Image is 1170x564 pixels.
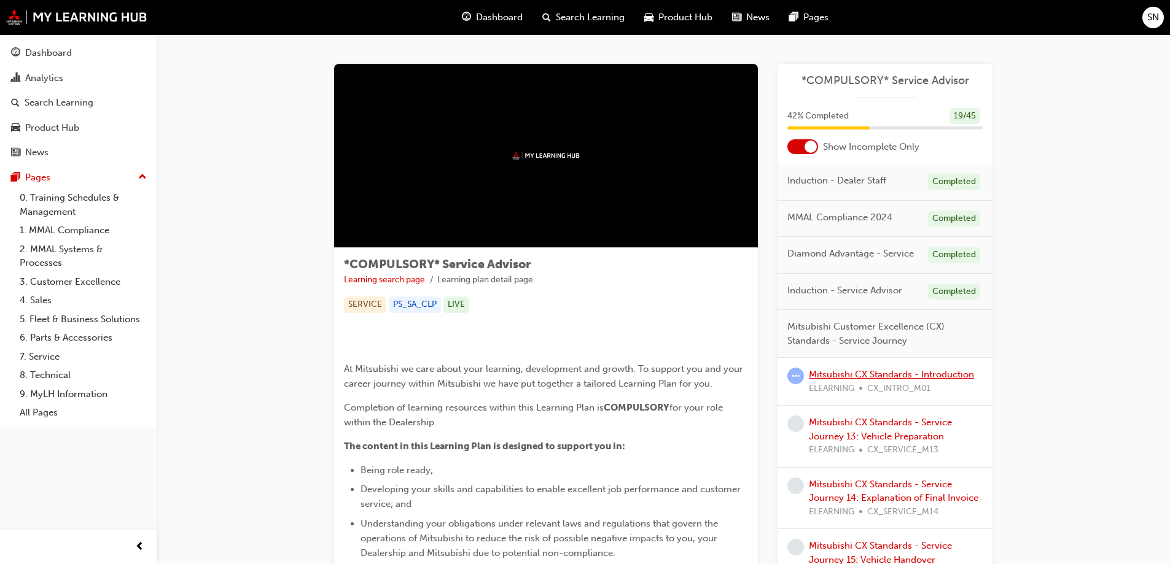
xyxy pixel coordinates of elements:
span: for your role within the Dealership. [344,402,725,428]
span: news-icon [11,147,20,158]
span: Induction - Dealer Staff [787,174,886,188]
button: Pages [5,166,152,189]
span: news-icon [732,10,741,25]
div: Analytics [25,71,63,85]
span: learningRecordVerb_NONE-icon [787,539,804,555]
span: car-icon [644,10,653,25]
span: up-icon [138,169,147,185]
a: 2. MMAL Systems & Processes [15,240,152,272]
span: learningRecordVerb_NONE-icon [787,477,804,494]
span: Induction - Service Advisor [787,284,902,298]
div: News [25,145,49,160]
a: 6. Parts & Accessories [15,328,152,347]
div: Search Learning [25,96,93,110]
a: Product Hub [5,117,152,139]
span: search-icon [542,10,551,25]
button: DashboardAnalyticsSearch LearningProduct HubNews [5,39,152,166]
span: COMPULSORY [604,402,669,413]
a: Dashboard [5,42,152,64]
div: 19 / 45 [950,108,980,125]
span: At Mitsubishi we care about your learning, development and growth. To support you and your career... [344,363,746,389]
a: search-iconSearch Learning [532,5,634,30]
span: CX_INTRO_M01 [867,382,930,396]
img: mmal [6,9,147,25]
span: 42 % Completed [787,109,849,123]
span: Diamond Advantage - Service [787,247,914,261]
a: News [5,141,152,164]
span: Show Incomplete Only [823,140,919,154]
span: Product Hub [658,10,712,25]
a: news-iconNews [722,5,779,30]
div: Completed [928,247,980,263]
span: Developing your skills and capabilities to enable excellent job performance and customer service;... [361,484,743,509]
a: Mitsubishi CX Standards - Introduction [809,369,974,380]
a: All Pages [15,403,152,422]
a: Learning search page [344,274,425,285]
a: 7. Service [15,347,152,366]
a: 8. Technical [15,366,152,385]
div: Completed [928,211,980,227]
a: Mitsubishi CX Standards - Service Journey 14: Explanation of Final Invoice [809,479,978,504]
div: PS_SA_CLP [389,296,441,313]
span: learningRecordVerb_NONE-icon [787,415,804,432]
span: CX_SERVICE_M13 [867,443,938,457]
span: Mitsubishi Customer Excellence (CX) Standards - Service Journey [787,320,973,347]
div: SERVICE [344,296,386,313]
img: mmal [512,152,580,160]
a: *COMPULSORY* Service Advisor [787,74,983,88]
span: car-icon [11,123,20,134]
span: ELEARNING [809,443,854,457]
li: Learning plan detail page [437,273,533,287]
div: Product Hub [25,121,79,135]
a: guage-iconDashboard [452,5,532,30]
span: SN [1147,10,1159,25]
span: News [746,10,770,25]
a: 0. Training Schedules & Management [15,188,152,221]
span: Completion of learning resources within this Learning Plan is [344,402,604,413]
div: Dashboard [25,46,72,60]
span: *COMPULSORY* Service Advisor [344,257,531,271]
span: chart-icon [11,73,20,84]
div: LIVE [443,296,469,313]
div: Completed [928,174,980,190]
span: guage-icon [11,48,20,59]
a: 5. Fleet & Business Solutions [15,310,152,329]
a: Mitsubishi CX Standards - Service Journey 13: Vehicle Preparation [809,417,952,442]
span: Search Learning [556,10,625,25]
button: SN [1142,7,1164,28]
span: Being role ready; [361,465,433,476]
span: CX_SERVICE_M14 [867,505,938,519]
a: Analytics [5,67,152,90]
span: ELEARNING [809,382,854,396]
span: search-icon [11,98,20,109]
a: pages-iconPages [779,5,838,30]
a: 1. MMAL Compliance [15,221,152,240]
span: Dashboard [476,10,523,25]
a: 9. MyLH Information [15,385,152,404]
div: Pages [25,171,50,185]
span: The content in this Learning Plan is designed to support you in: [344,441,625,452]
span: Understanding your obligations under relevant laws and regulations that govern the operations of ... [361,518,720,558]
a: 3. Customer Excellence [15,272,152,292]
span: MMAL Compliance 2024 [787,211,892,225]
span: pages-icon [11,172,20,183]
span: Pages [803,10,829,25]
a: Search Learning [5,91,152,114]
span: ELEARNING [809,505,854,519]
a: 4. Sales [15,291,152,310]
div: Completed [928,284,980,300]
span: prev-icon [135,539,144,555]
span: guage-icon [462,10,471,25]
span: pages-icon [789,10,798,25]
a: car-iconProduct Hub [634,5,722,30]
span: learningRecordVerb_ATTEMPT-icon [787,368,804,384]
